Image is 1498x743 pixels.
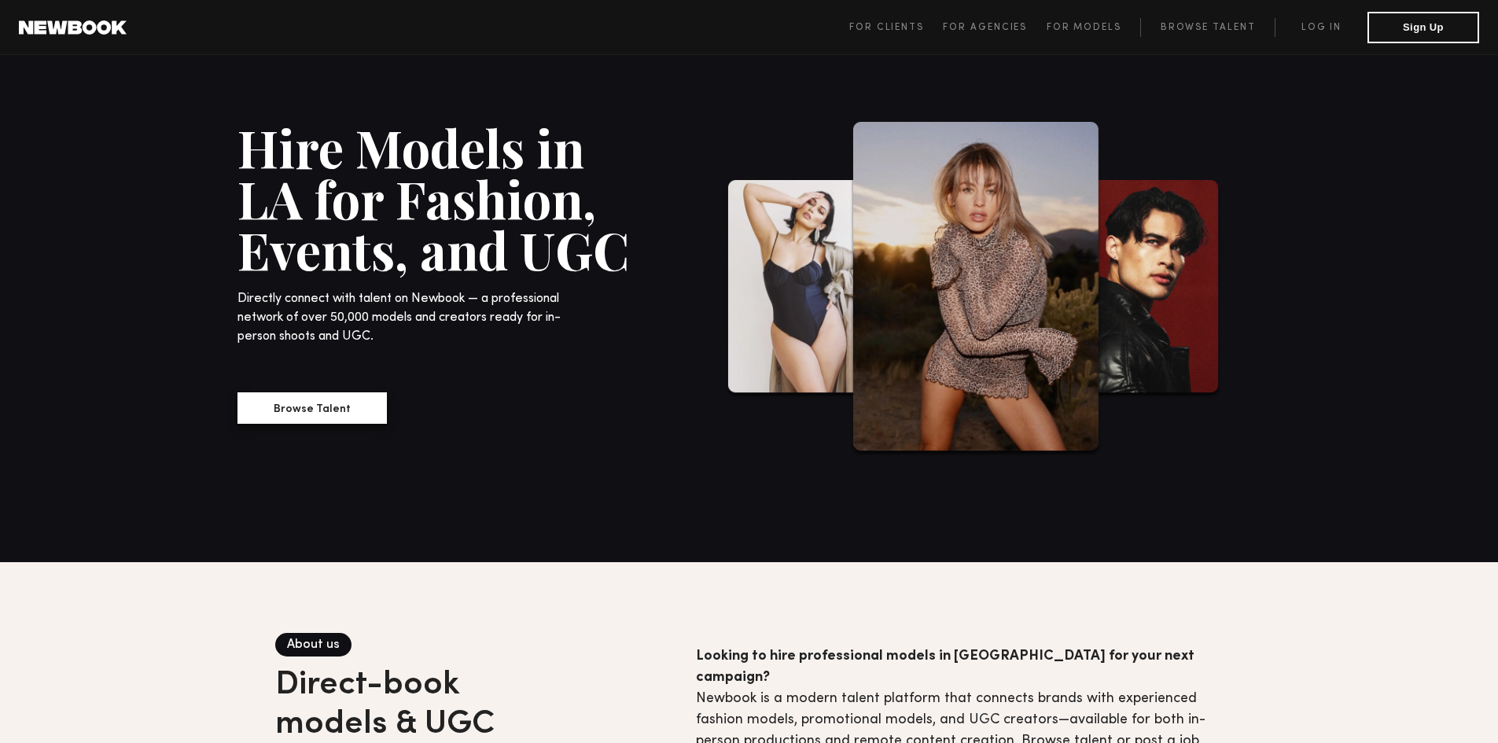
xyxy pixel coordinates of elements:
a: Log in [1275,18,1367,37]
b: Looking to hire professional models in [GEOGRAPHIC_DATA] for your next campaign? [696,649,1194,684]
img: Models in LA [725,180,890,399]
img: Models in LA [850,122,1102,457]
a: Browse Talent [1140,18,1275,37]
span: For Agencies [943,23,1027,32]
a: For Agencies [943,18,1046,37]
button: Sign Up [1367,12,1479,43]
span: About us [275,633,351,657]
span: For Models [1047,23,1121,32]
h1: Hire Models in LA for Fashion, Events, and UGC [237,122,639,275]
p: Directly connect with talent on Newbook — a professional network of over 50,000 models and creato... [237,289,574,346]
button: Browse Talent [237,392,387,424]
a: For Clients [849,18,943,37]
a: For Models [1047,18,1141,37]
span: For Clients [849,23,924,32]
img: Models in LA [1062,180,1221,399]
